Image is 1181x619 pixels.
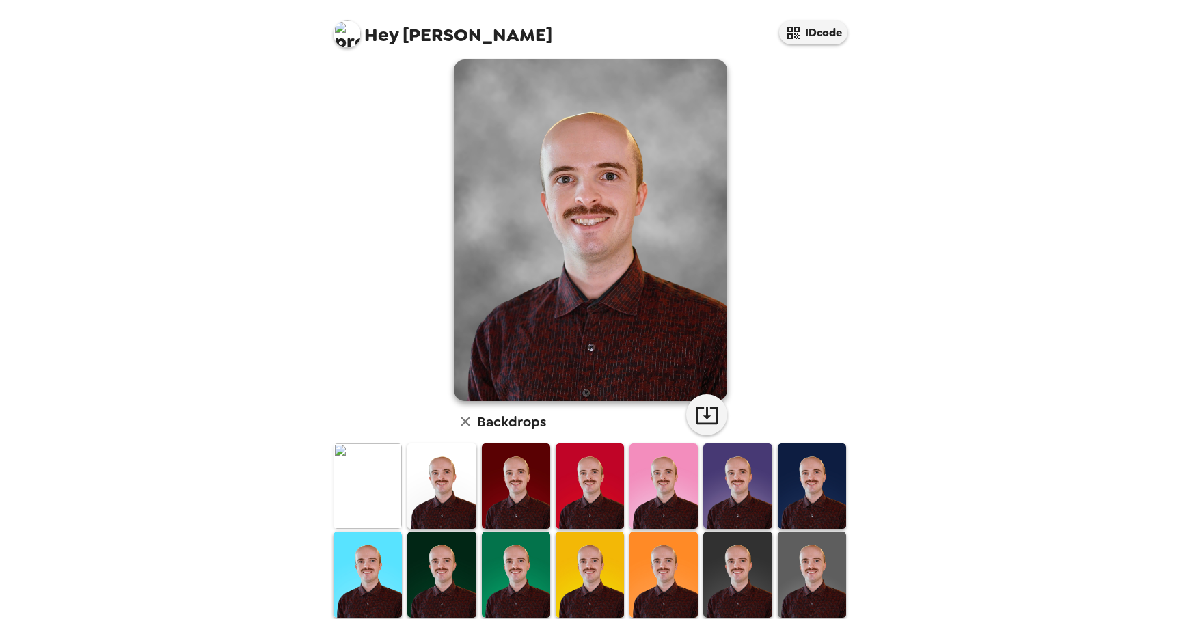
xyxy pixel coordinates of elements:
img: profile pic [334,20,361,48]
button: IDcode [779,20,847,44]
img: Original [334,443,402,529]
span: Hey [364,23,398,47]
img: user [454,59,727,401]
span: [PERSON_NAME] [334,14,552,44]
h6: Backdrops [477,411,546,432]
